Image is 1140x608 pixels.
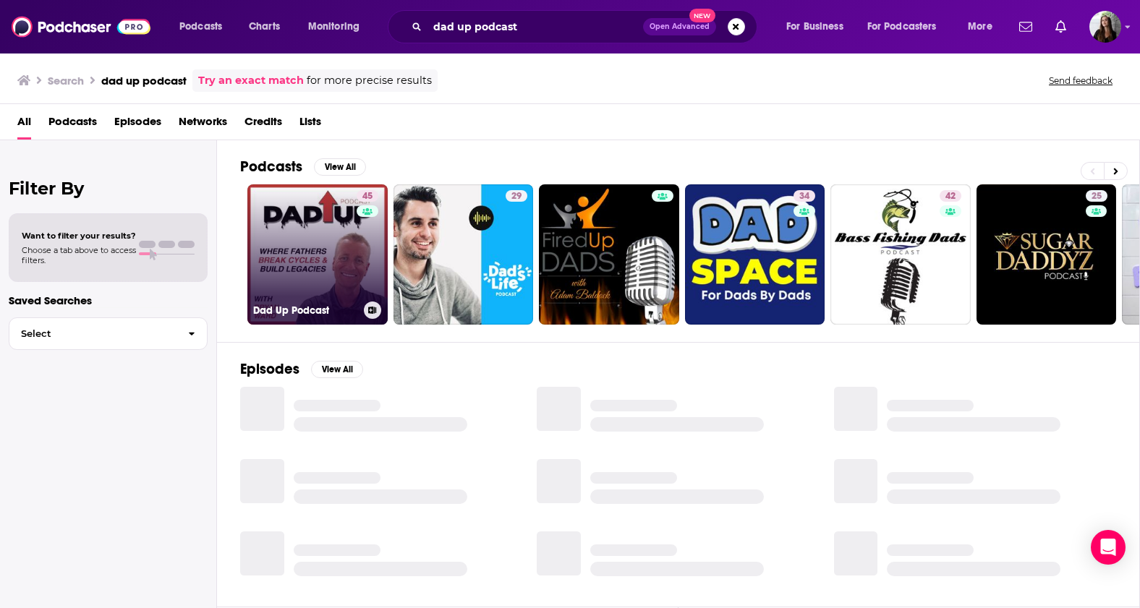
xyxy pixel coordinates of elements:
[240,158,302,176] h2: Podcasts
[1092,189,1102,204] span: 25
[362,189,373,204] span: 45
[776,15,862,38] button: open menu
[9,294,208,307] p: Saved Searches
[240,158,366,176] a: PodcastsView All
[48,74,84,87] h3: Search
[685,184,825,325] a: 34
[179,110,227,140] a: Networks
[689,9,715,22] span: New
[253,304,358,317] h3: Dad Up Podcast
[427,15,643,38] input: Search podcasts, credits, & more...
[249,17,280,37] span: Charts
[247,184,388,325] a: 45Dad Up Podcast
[1050,14,1072,39] a: Show notifications dropdown
[799,189,809,204] span: 34
[240,360,363,378] a: EpisodesView All
[179,17,222,37] span: Podcasts
[1013,14,1038,39] a: Show notifications dropdown
[314,158,366,176] button: View All
[945,189,956,204] span: 42
[650,23,710,30] span: Open Advanced
[357,190,378,202] a: 45
[511,189,522,204] span: 29
[244,110,282,140] a: Credits
[1045,74,1117,87] button: Send feedback
[977,184,1117,325] a: 25
[858,15,958,38] button: open menu
[958,15,1011,38] button: open menu
[968,17,992,37] span: More
[114,110,161,140] a: Episodes
[1089,11,1121,43] img: User Profile
[239,15,289,38] a: Charts
[298,15,378,38] button: open menu
[1089,11,1121,43] span: Logged in as bnmartinn
[1086,190,1107,202] a: 25
[48,110,97,140] a: Podcasts
[9,329,176,338] span: Select
[308,17,360,37] span: Monitoring
[198,72,304,89] a: Try an exact match
[786,17,843,37] span: For Business
[1091,530,1126,565] div: Open Intercom Messenger
[394,184,534,325] a: 29
[12,13,150,40] img: Podchaser - Follow, Share and Rate Podcasts
[9,178,208,199] h2: Filter By
[299,110,321,140] a: Lists
[643,18,716,35] button: Open AdvancedNew
[794,190,815,202] a: 34
[240,360,299,378] h2: Episodes
[22,245,136,265] span: Choose a tab above to access filters.
[311,361,363,378] button: View All
[9,317,208,350] button: Select
[101,74,187,87] h3: dad up podcast
[867,17,937,37] span: For Podcasters
[22,231,136,241] span: Want to filter your results?
[1089,11,1121,43] button: Show profile menu
[169,15,241,38] button: open menu
[830,184,971,325] a: 42
[506,190,527,202] a: 29
[940,190,961,202] a: 42
[401,10,771,43] div: Search podcasts, credits, & more...
[307,72,432,89] span: for more precise results
[17,110,31,140] a: All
